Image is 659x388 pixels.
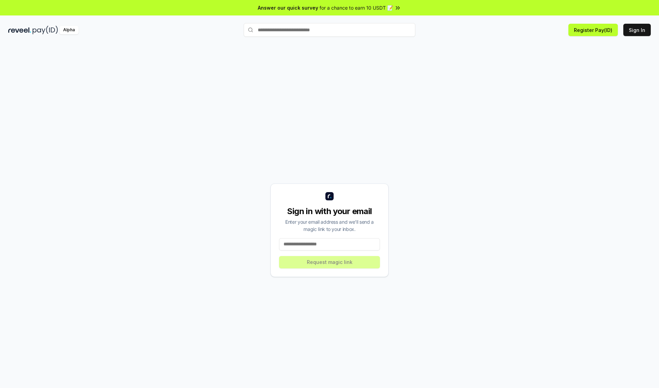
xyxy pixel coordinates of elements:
button: Register Pay(ID) [568,24,618,36]
button: Sign In [623,24,651,36]
div: Sign in with your email [279,206,380,217]
div: Alpha [59,26,79,34]
div: Enter your email address and we’ll send a magic link to your inbox. [279,218,380,233]
span: Answer our quick survey [258,4,318,11]
img: logo_small [325,192,334,200]
img: pay_id [33,26,58,34]
img: reveel_dark [8,26,31,34]
span: for a chance to earn 10 USDT 📝 [320,4,393,11]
